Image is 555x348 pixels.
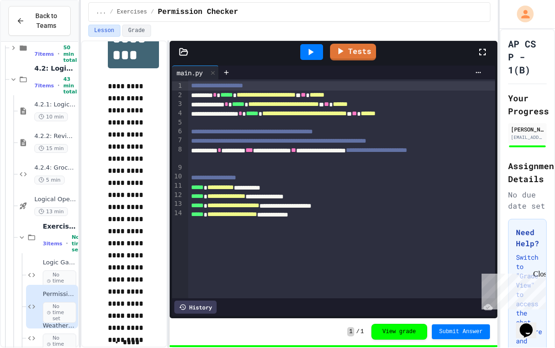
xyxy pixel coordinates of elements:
[172,200,184,209] div: 13
[508,190,547,212] div: No due date set
[361,328,364,336] span: 1
[172,191,184,200] div: 12
[172,109,184,118] div: 4
[347,328,354,337] span: 1
[172,136,184,145] div: 7
[172,182,184,191] div: 11
[158,7,238,18] span: Permission Checker
[172,164,184,172] div: 9
[508,92,547,118] h2: Your Progress
[110,9,113,16] span: /
[516,227,539,250] h3: Need Help?
[122,25,151,37] button: Grade
[172,100,184,109] div: 3
[432,325,490,340] button: Submit Answer
[511,125,544,134] div: [PERSON_NAME]
[371,324,427,340] button: View grade
[508,38,547,77] h1: AP CS P - 1(B)
[172,91,184,100] div: 2
[172,68,207,78] div: main.py
[439,328,483,336] span: Submit Answer
[511,134,544,141] div: [EMAIL_ADDRESS][DOMAIN_NAME]
[507,4,536,25] div: My Account
[174,301,217,314] div: History
[96,9,106,16] span: ...
[356,328,359,336] span: /
[117,9,147,16] span: Exercises
[172,82,184,91] div: 1
[30,12,63,31] span: Back to Teams
[172,172,184,182] div: 10
[508,160,547,186] h2: Assignment Details
[4,4,64,59] div: Chat with us now!Close
[88,25,120,37] button: Lesson
[516,311,546,339] iframe: chat widget
[478,270,546,310] iframe: chat widget
[172,118,184,127] div: 5
[172,127,184,137] div: 6
[151,9,154,16] span: /
[8,7,71,36] button: Back to Teams
[172,66,219,80] div: main.py
[172,209,184,218] div: 14
[172,145,184,164] div: 8
[330,44,376,61] a: Tests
